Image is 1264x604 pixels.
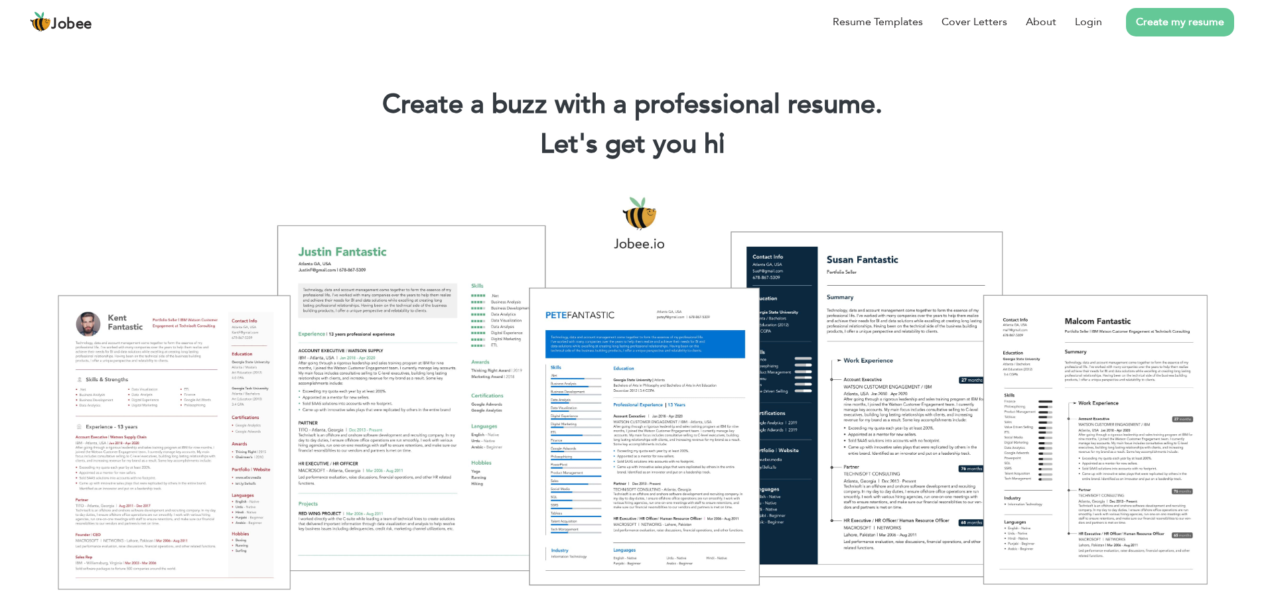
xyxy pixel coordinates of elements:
[1075,14,1102,30] a: Login
[20,127,1244,162] h2: Let's
[942,14,1007,30] a: Cover Letters
[30,11,92,32] a: Jobee
[1126,8,1234,36] a: Create my resume
[833,14,923,30] a: Resume Templates
[605,126,725,162] span: get you hi
[719,126,725,162] span: |
[1026,14,1056,30] a: About
[20,88,1244,122] h1: Create a buzz with a professional resume.
[51,17,92,32] span: Jobee
[30,11,51,32] img: jobee.io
